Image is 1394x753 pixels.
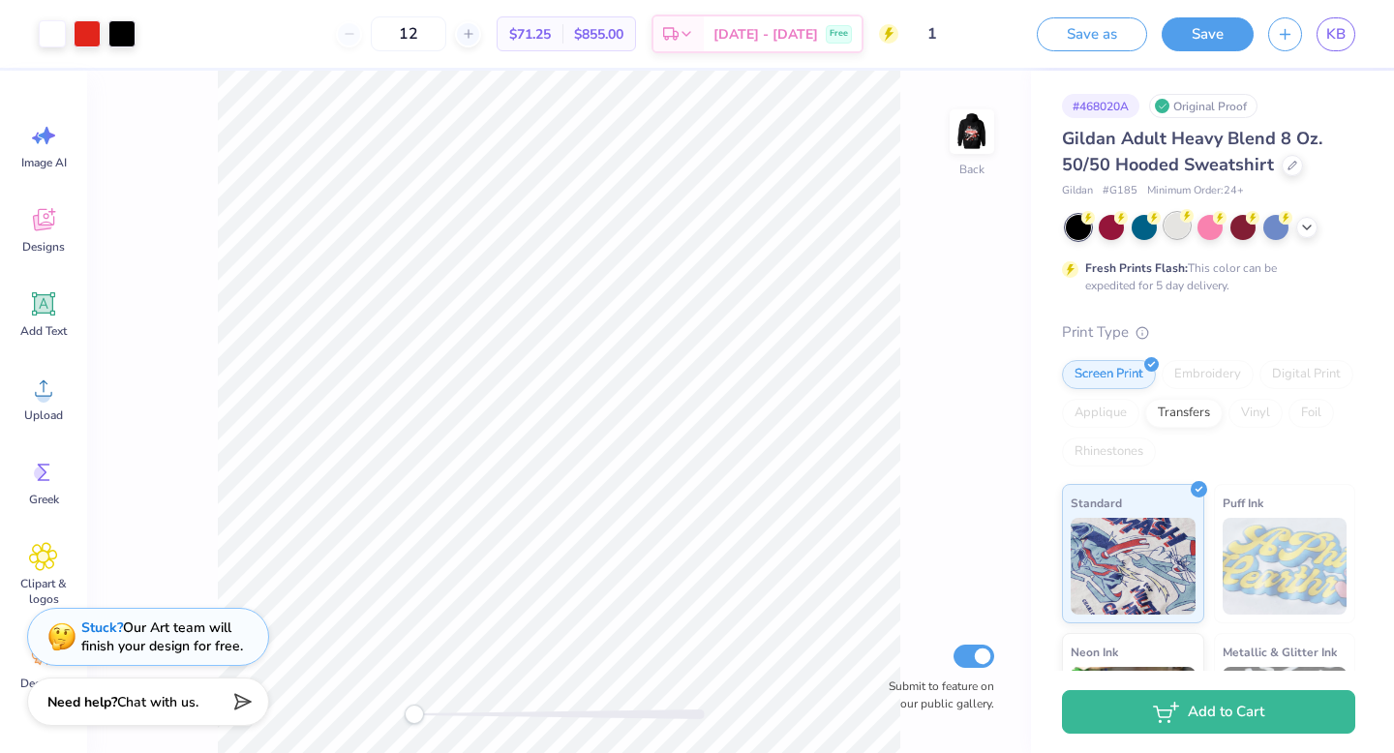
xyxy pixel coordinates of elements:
[1062,399,1139,428] div: Applique
[1062,127,1322,176] span: Gildan Adult Heavy Blend 8 Oz. 50/50 Hooded Sweatshirt
[117,693,198,711] span: Chat with us.
[1062,690,1355,734] button: Add to Cart
[29,492,59,507] span: Greek
[1288,399,1334,428] div: Foil
[20,676,67,691] span: Decorate
[1223,642,1337,662] span: Metallic & Glitter Ink
[1062,321,1355,344] div: Print Type
[1071,493,1122,513] span: Standard
[405,705,424,724] div: Accessibility label
[1223,493,1263,513] span: Puff Ink
[1259,360,1353,389] div: Digital Print
[81,618,123,637] strong: Stuck?
[12,576,76,607] span: Clipart & logos
[1326,23,1346,45] span: KB
[20,323,67,339] span: Add Text
[1062,360,1156,389] div: Screen Print
[574,24,623,45] span: $855.00
[1145,399,1223,428] div: Transfers
[1317,17,1355,51] a: KB
[509,24,551,45] span: $71.25
[1085,259,1323,294] div: This color can be expedited for 5 day delivery.
[830,27,848,41] span: Free
[1149,94,1258,118] div: Original Proof
[1071,518,1196,615] img: Standard
[1103,183,1137,199] span: # G185
[22,239,65,255] span: Designs
[24,407,63,423] span: Upload
[1062,437,1156,467] div: Rhinestones
[959,161,985,178] div: Back
[1147,183,1244,199] span: Minimum Order: 24 +
[1037,17,1147,51] button: Save as
[913,15,1008,53] input: Untitled Design
[21,155,67,170] span: Image AI
[1162,360,1254,389] div: Embroidery
[47,693,117,711] strong: Need help?
[878,678,994,712] label: Submit to feature on our public gallery.
[1223,518,1348,615] img: Puff Ink
[953,112,991,151] img: Back
[371,16,446,51] input: – –
[1085,260,1188,276] strong: Fresh Prints Flash:
[81,618,243,655] div: Our Art team will finish your design for free.
[1071,642,1118,662] span: Neon Ink
[713,24,818,45] span: [DATE] - [DATE]
[1062,94,1139,118] div: # 468020A
[1162,17,1254,51] button: Save
[1062,183,1093,199] span: Gildan
[1228,399,1283,428] div: Vinyl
